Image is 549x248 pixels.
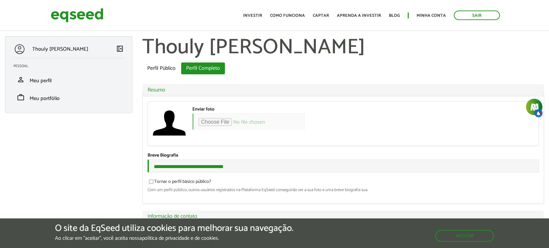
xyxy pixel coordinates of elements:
[181,62,225,74] a: Perfil Completo
[30,76,52,85] span: Meu perfil
[313,13,329,18] a: Captar
[142,236,218,241] a: política de privacidade e de cookies
[9,88,129,106] li: Meu portfólio
[14,93,124,101] a: workMeu portfólio
[148,188,539,192] div: Com um perfil público, outros usuários registrados na Plataforma EqSeed conseguirão ver a sua fot...
[51,7,103,24] img: EqSeed
[148,87,539,93] a: Resumo
[417,13,446,18] a: Minha conta
[55,223,293,234] h5: O site da EqSeed utiliza cookies para melhorar sua navegação.
[454,11,500,20] a: Sair
[17,76,25,84] span: person
[192,107,214,112] label: Enviar foto
[116,45,124,54] a: Colapsar menu
[148,153,178,158] label: Breve Biografia
[17,93,25,101] span: work
[142,62,180,74] a: Perfil Público
[14,64,129,68] h2: Pessoal
[389,13,400,18] a: Blog
[9,71,129,88] li: Meu perfil
[14,76,124,84] a: personMeu perfil
[30,94,60,103] span: Meu portfólio
[145,180,157,184] input: Tornar o perfil básico público?
[435,230,494,242] button: Aceitar
[116,45,124,53] span: left_panel_close
[153,107,186,139] a: Ver perfil do usuário.
[142,36,544,59] h1: Thouly [PERSON_NAME]
[243,13,262,18] a: Investir
[337,13,381,18] a: Aprenda a investir
[55,235,293,241] p: Ao clicar em "aceitar", você aceita nossa .
[148,180,211,186] label: Tornar o perfil básico público?
[148,214,539,219] a: Informação de contato
[153,107,186,139] img: Foto de Thouly Jacques marin
[270,13,305,18] a: Como funciona
[32,46,88,52] p: Thouly [PERSON_NAME]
